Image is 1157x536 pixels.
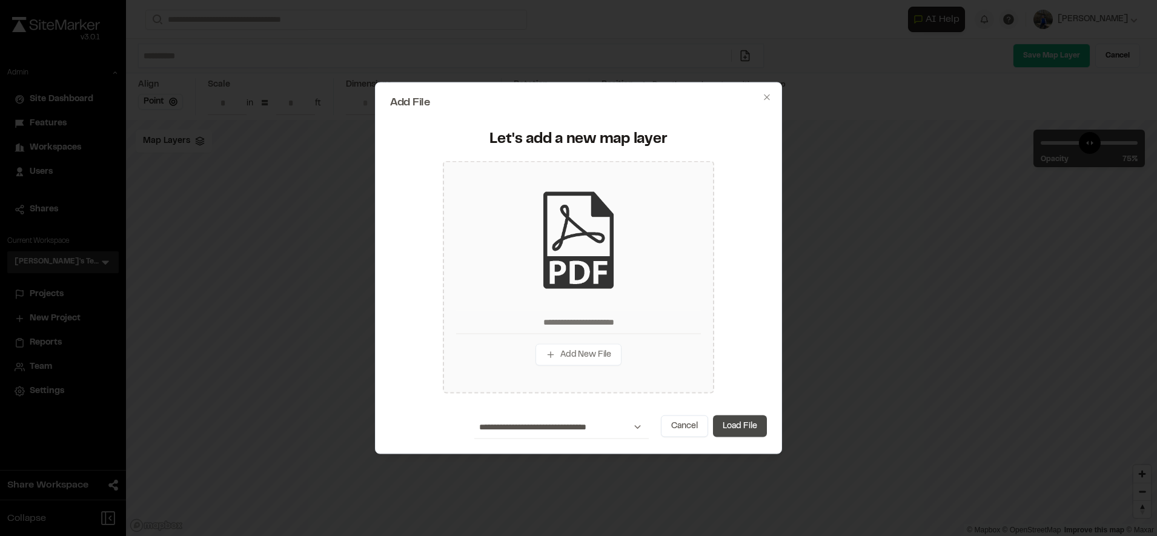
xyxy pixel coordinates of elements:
div: Add New File [443,161,714,394]
button: Cancel [661,415,708,437]
button: Load File [713,415,767,437]
img: pdf_black_icon.png [530,191,627,288]
div: Let's add a new map layer [397,130,760,149]
h2: Add File [390,97,767,108]
button: Add New File [535,343,622,365]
